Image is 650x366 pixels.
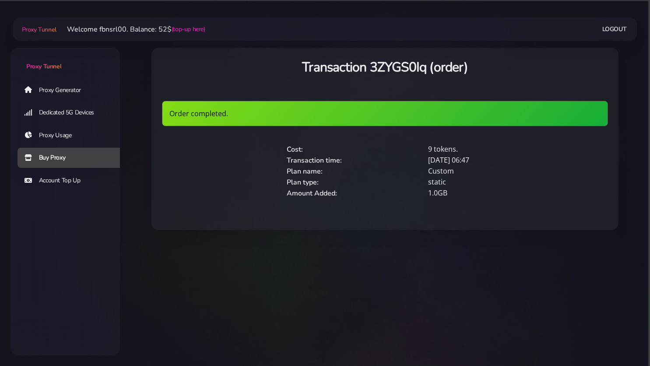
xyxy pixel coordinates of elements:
span: Amount Added: [287,188,337,198]
div: static [423,177,565,188]
div: [DATE] 06:47 [423,155,565,166]
div: 1.0GB [423,188,565,199]
span: Plan type: [287,178,319,187]
a: Proxy Tunnel [20,22,56,36]
h3: Transaction 3ZYGS0Iq (order) [162,58,608,76]
span: Proxy Tunnel [26,62,61,71]
a: Logout [602,21,627,37]
a: Proxy Tunnel [11,48,120,71]
div: 9 tokens. [423,144,565,155]
a: Proxy Generator [18,80,127,100]
span: Plan name: [287,167,323,176]
span: Proxy Tunnel [22,25,56,34]
li: Welcome fbnsrl00. Balance: 52$ [56,24,205,35]
a: Dedicated 5G Devices [18,103,127,123]
a: (top-up here) [172,25,205,34]
a: Account Top Up [18,171,127,191]
a: Buy Proxy [18,148,127,168]
div: Custom [423,166,565,177]
div: Order completed. [162,101,608,126]
span: Transaction time: [287,156,342,165]
a: Proxy Usage [18,125,127,146]
span: Cost: [287,145,303,154]
iframe: Webchat Widget [600,316,639,355]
